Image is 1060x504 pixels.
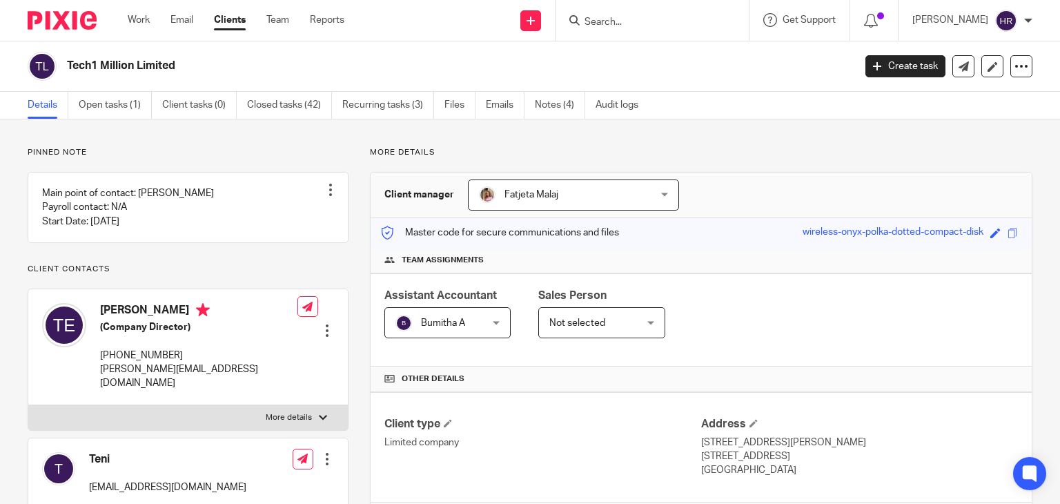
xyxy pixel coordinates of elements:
h4: [PERSON_NAME] [100,303,297,320]
a: Closed tasks (42) [247,92,332,119]
a: Work [128,13,150,27]
p: [EMAIL_ADDRESS][DOMAIN_NAME] [89,481,246,494]
input: Search [583,17,707,29]
a: Team [266,13,289,27]
h2: Tech1 Million Limited [67,59,689,73]
span: Fatjeta Malaj [504,190,558,200]
a: Audit logs [596,92,649,119]
a: Open tasks (1) [79,92,152,119]
p: More details [370,147,1032,158]
i: Primary [196,303,210,317]
a: Clients [214,13,246,27]
a: Email [170,13,193,27]
span: Get Support [783,15,836,25]
a: Emails [486,92,524,119]
p: Master code for secure communications and files [381,226,619,240]
h4: Client type [384,417,701,432]
img: svg%3E [995,10,1017,32]
a: Notes (4) [535,92,585,119]
a: Create task [865,55,945,77]
img: Pixie [28,11,97,30]
img: svg%3E [42,303,86,347]
p: Limited company [384,436,701,449]
h5: (Company Director) [100,320,297,334]
p: [STREET_ADDRESS][PERSON_NAME] [701,436,1018,449]
h4: Address [701,417,1018,432]
p: [PERSON_NAME] [912,13,988,27]
a: Files [444,92,475,119]
img: svg%3E [395,315,412,331]
a: Reports [310,13,344,27]
span: Other details [402,374,464,385]
h3: Client manager [384,188,454,202]
a: Recurring tasks (3) [342,92,434,119]
span: Not selected [549,318,605,328]
a: Client tasks (0) [162,92,237,119]
span: Assistant Accountant [384,290,497,301]
p: [PHONE_NUMBER] [100,349,297,362]
p: Pinned note [28,147,349,158]
span: Team assignments [402,255,484,266]
span: Bumitha A [421,318,465,328]
div: wireless-onyx-polka-dotted-compact-disk [803,225,983,241]
a: Details [28,92,68,119]
img: svg%3E [42,452,75,485]
img: svg%3E [28,52,57,81]
img: MicrosoftTeams-image%20(5).png [479,186,495,203]
p: More details [266,412,312,423]
p: [STREET_ADDRESS] [701,449,1018,463]
p: Client contacts [28,264,349,275]
h4: Teni [89,452,246,467]
p: [PERSON_NAME][EMAIL_ADDRESS][DOMAIN_NAME] [100,362,297,391]
p: [GEOGRAPHIC_DATA] [701,463,1018,477]
span: Sales Person [538,290,607,301]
